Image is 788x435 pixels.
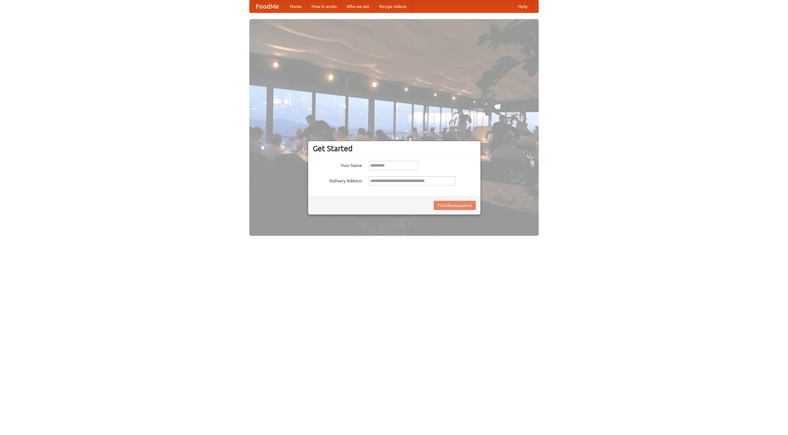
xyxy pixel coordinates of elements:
label: Your Name [313,161,362,168]
a: Home [285,0,307,13]
button: Find Restaurants! [434,201,476,210]
a: Help [513,0,532,13]
a: Recipe videos [374,0,411,13]
h3: Get Started [313,144,476,153]
label: Delivery Address [313,176,362,184]
a: FoodMe [250,0,285,13]
a: How it works [307,0,342,13]
a: Who we are [342,0,374,13]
